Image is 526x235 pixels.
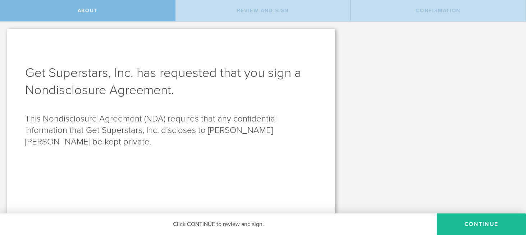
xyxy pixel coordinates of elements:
p: This Nondisclosure Agreement (NDA) requires that any confidential information that Get Superstars... [25,113,317,148]
span: Review and sign [237,8,289,14]
h1: Get Superstars, Inc. has requested that you sign a Nondisclosure Agreement . [25,64,317,99]
span: Confirmation [416,8,461,14]
span: About [78,8,97,14]
button: Continue [437,213,526,235]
